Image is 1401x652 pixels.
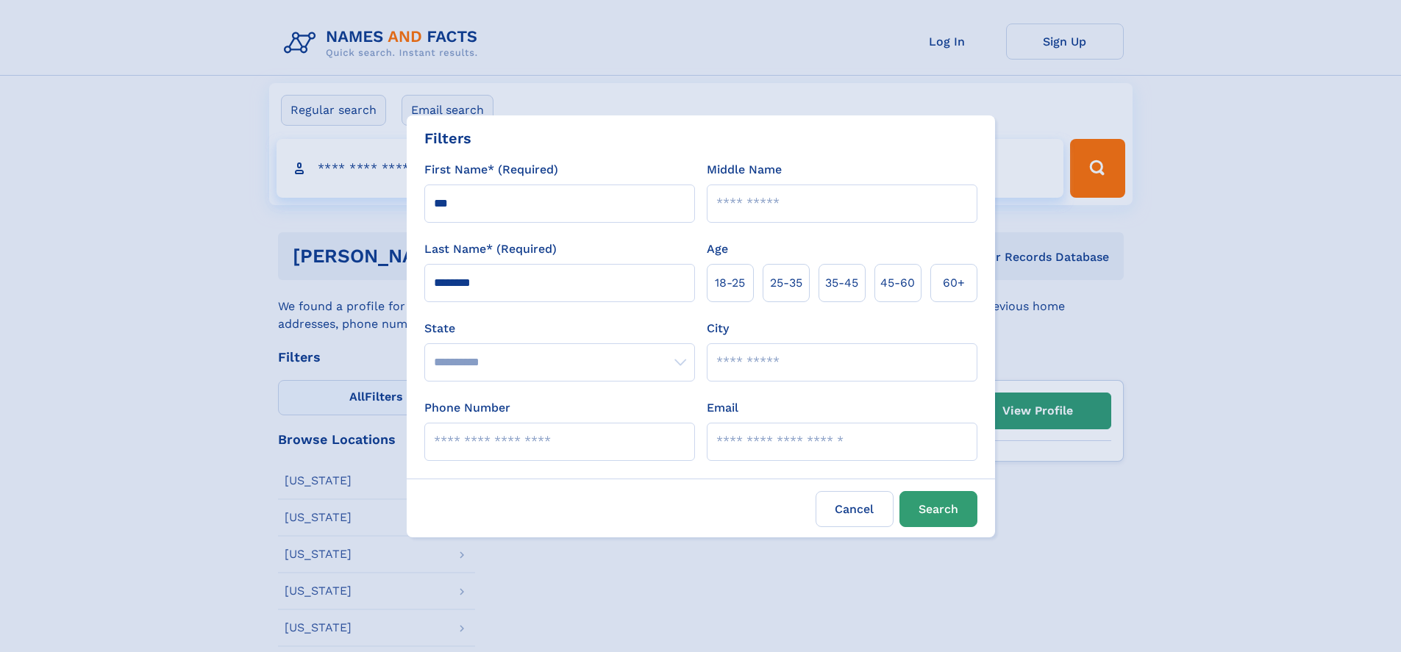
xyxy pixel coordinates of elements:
span: 60+ [943,274,965,292]
span: 45‑60 [880,274,915,292]
span: 35‑45 [825,274,858,292]
span: 25‑35 [770,274,802,292]
label: Cancel [816,491,894,527]
label: Email [707,399,738,417]
label: Middle Name [707,161,782,179]
label: First Name* (Required) [424,161,558,179]
button: Search [899,491,977,527]
label: State [424,320,695,337]
div: Filters [424,127,471,149]
label: Phone Number [424,399,510,417]
label: City [707,320,729,337]
label: Age [707,240,728,258]
span: 18‑25 [715,274,745,292]
label: Last Name* (Required) [424,240,557,258]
